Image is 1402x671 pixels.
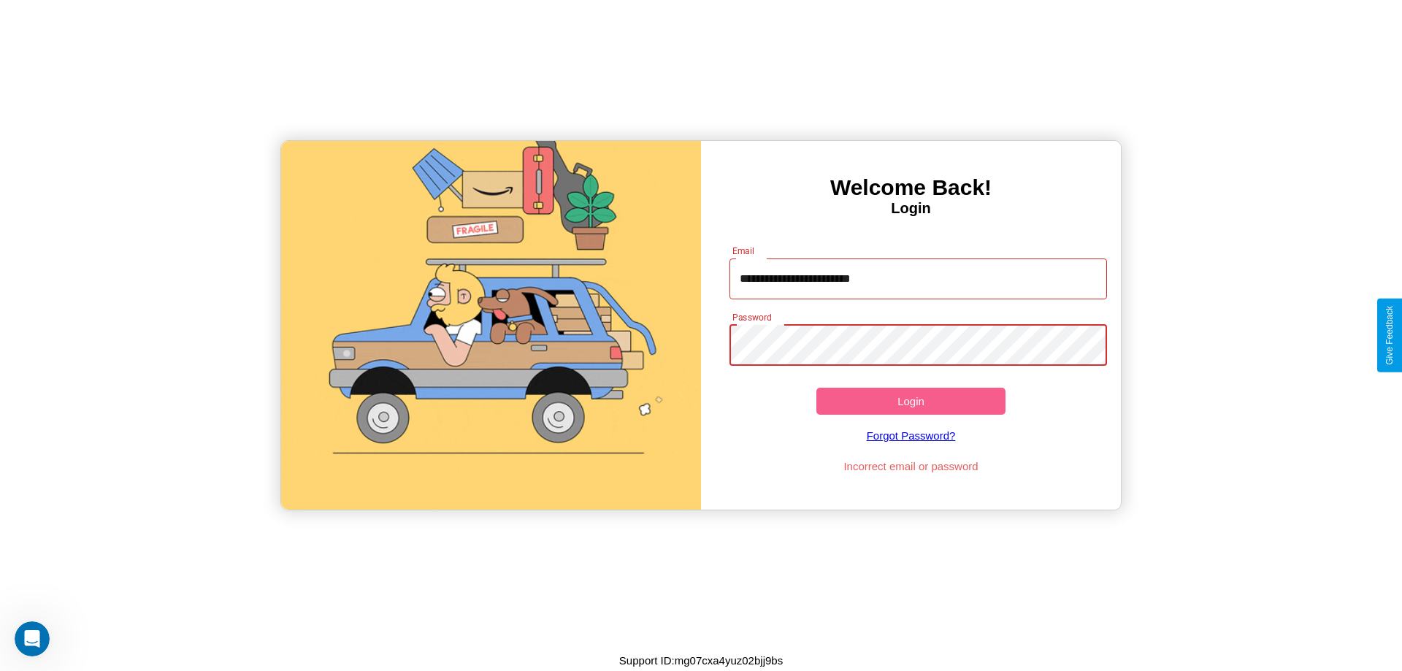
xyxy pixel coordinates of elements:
div: Give Feedback [1384,306,1395,365]
h4: Login [701,200,1121,217]
img: gif [281,141,701,510]
a: Forgot Password? [722,415,1100,456]
p: Incorrect email or password [722,456,1100,476]
label: Password [732,311,771,323]
p: Support ID: mg07cxa4yuz02bjj9bs [619,651,783,670]
label: Email [732,245,755,257]
button: Login [816,388,1005,415]
iframe: Intercom live chat [15,621,50,656]
h3: Welcome Back! [701,175,1121,200]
